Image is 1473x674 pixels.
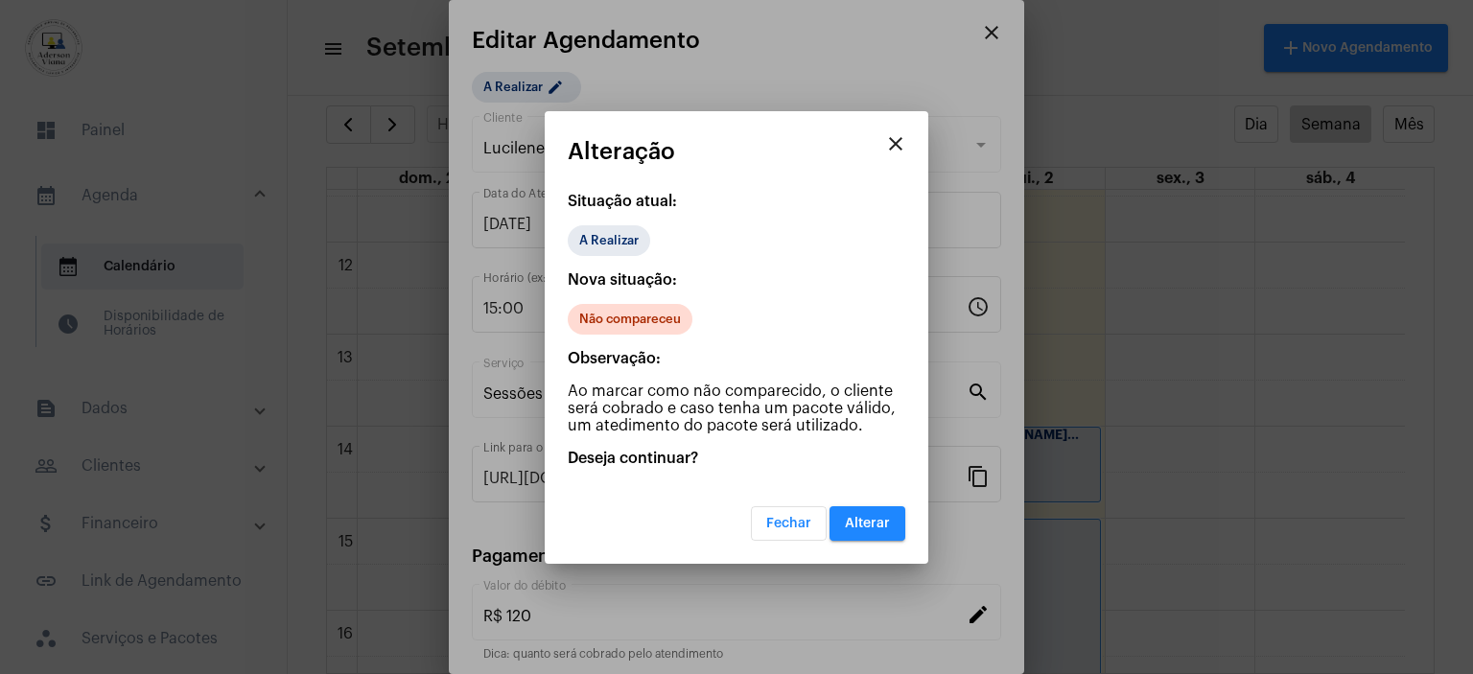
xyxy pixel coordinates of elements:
button: Alterar [830,506,905,541]
mat-chip: A Realizar [568,225,650,256]
span: Alterar [845,517,890,530]
button: Fechar [751,506,827,541]
p: Nova situação: [568,271,905,289]
span: Alteração [568,139,675,164]
span: Fechar [766,517,811,530]
p: Observação: [568,350,905,367]
mat-chip: Não compareceu [568,304,692,335]
p: Ao marcar como não comparecido, o cliente será cobrado e caso tenha um pacote válido, um atedimen... [568,383,905,434]
p: Deseja continuar? [568,450,905,467]
p: Situação atual: [568,193,905,210]
mat-icon: close [884,132,907,155]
